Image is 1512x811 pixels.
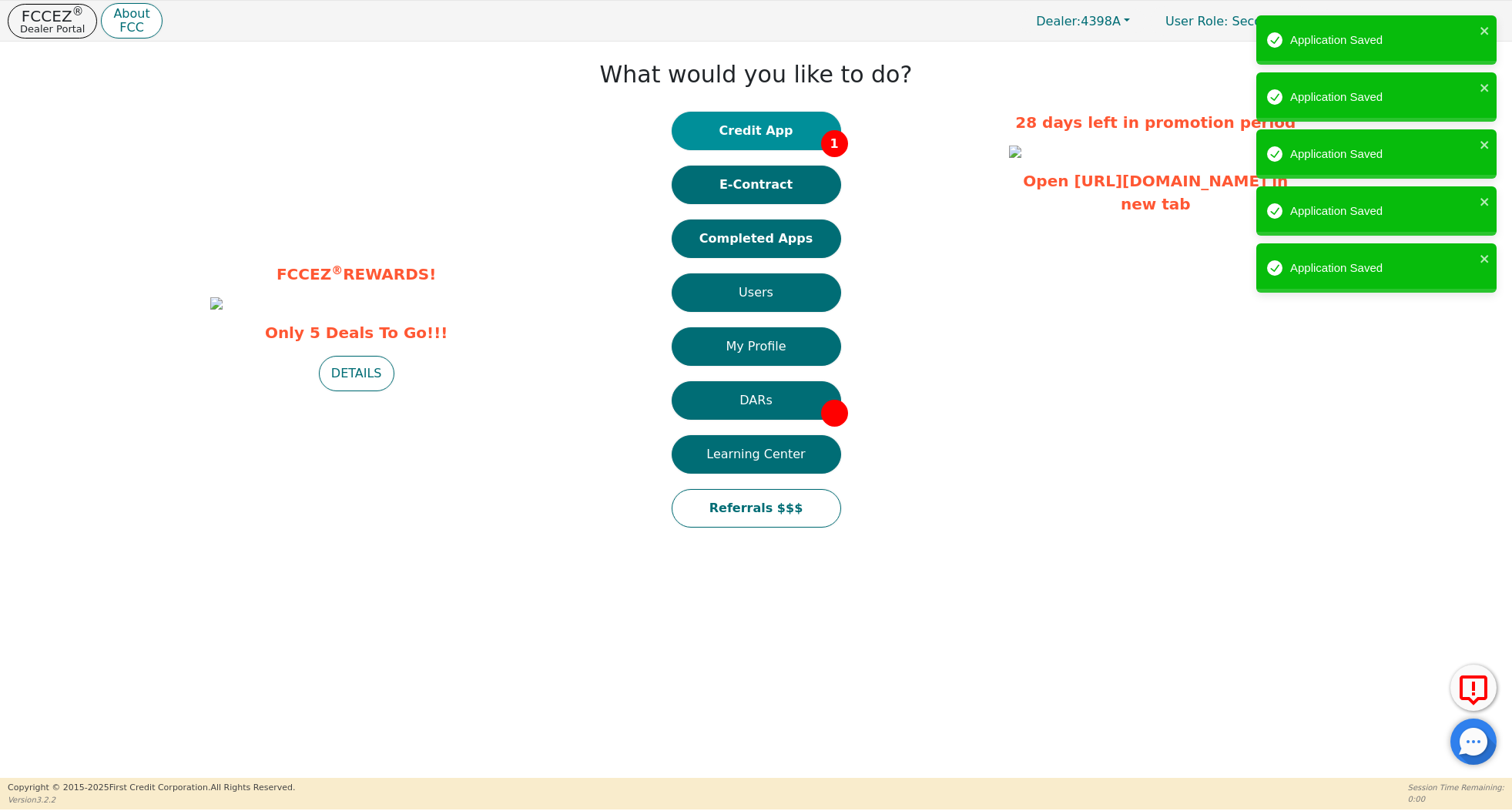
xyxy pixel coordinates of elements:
p: 28 days left in promotion period [1009,111,1302,134]
button: My Profile [672,327,841,366]
span: Dealer: [1036,14,1081,28]
p: About [113,8,149,20]
button: close [1480,22,1490,39]
div: Application Saved [1290,203,1475,220]
button: Referrals $$$ [672,489,841,528]
button: Report Error to FCC [1450,665,1497,711]
div: Application Saved [1290,32,1475,49]
p: Secondary [1150,6,1313,36]
div: Application Saved [1290,146,1475,163]
div: Application Saved [1290,89,1475,106]
span: All Rights Reserved. [210,783,295,793]
span: 4398A [1036,14,1121,28]
button: close [1480,79,1490,96]
a: User Role: Secondary [1150,6,1313,36]
span: Only 5 Deals To Go!!! [210,321,503,344]
sup: ® [72,5,84,18]
button: DARs [672,381,841,420]
sup: ® [331,263,343,277]
h1: What would you like to do? [600,61,913,89]
button: Users [672,273,841,312]
p: Session Time Remaining: [1408,782,1504,793]
span: 1 [821,130,848,157]
img: 924ea0d8-bbed-464c-9b23-9c1dabc85c02 [210,297,223,310]
p: Copyright © 2015- 2025 First Credit Corporation. [8,782,295,795]
p: FCCEZ [20,8,85,24]
p: FCCEZ REWARDS! [210,263,503,286]
button: FCCEZ®Dealer Portal [8,4,97,39]
p: Dealer Portal [20,24,85,34]
button: Credit App1 [672,112,841,150]
button: Dealer:4398A [1020,9,1146,33]
a: Open [URL][DOMAIN_NAME] in new tab [1023,172,1288,213]
button: Learning Center [672,435,841,474]
p: Version 3.2.2 [8,794,295,806]
button: close [1480,136,1490,153]
span: User Role : [1165,14,1228,28]
div: Application Saved [1290,260,1475,277]
button: close [1480,250,1490,267]
button: DETAILS [319,356,394,391]
img: 5c69125d-d610-4530-9304-d4a4309ce10c [1009,146,1021,158]
button: close [1480,193,1490,210]
button: AboutFCC [101,3,162,39]
p: 0:00 [1408,793,1504,805]
button: Completed Apps [672,220,841,258]
button: 4398A:[PERSON_NAME] [1316,9,1504,33]
button: E-Contract [672,166,841,204]
p: FCC [113,22,149,34]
